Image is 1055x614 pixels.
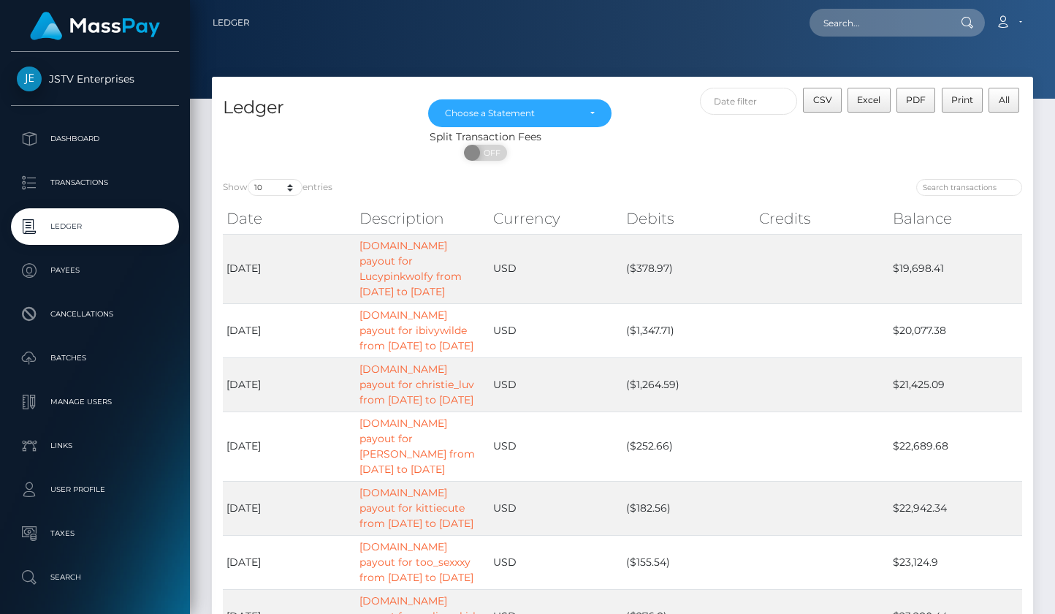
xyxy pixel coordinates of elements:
td: [DATE] [223,303,356,357]
img: MassPay Logo [30,12,160,40]
p: Cancellations [17,303,173,325]
td: ($155.54) [622,535,755,589]
th: Description [356,204,489,233]
p: Transactions [17,172,173,194]
span: PDF [906,94,926,105]
p: Payees [17,259,173,281]
button: Excel [848,88,891,113]
button: PDF [896,88,936,113]
th: Debits [622,204,755,233]
td: [DATE] [223,481,356,535]
td: ($252.66) [622,412,755,481]
td: [DATE] [223,357,356,412]
a: [DOMAIN_NAME] payout for Lucypinkwolfy from [DATE] to [DATE] [359,239,462,298]
a: Ledger [11,208,179,245]
a: Manage Users [11,384,179,420]
input: Date filter [700,88,797,115]
span: OFF [472,145,509,161]
td: [DATE] [223,412,356,481]
input: Search transactions [916,179,1022,196]
p: Manage Users [17,391,173,413]
td: USD [490,234,622,303]
td: $19,698.41 [889,234,1022,303]
td: $23,124.9 [889,535,1022,589]
td: $20,077.38 [889,303,1022,357]
span: Excel [857,94,880,105]
p: Links [17,435,173,457]
p: Ledger [17,216,173,238]
td: USD [490,303,622,357]
a: [DOMAIN_NAME] payout for too_sexxxy from [DATE] to [DATE] [359,540,473,584]
td: ($1,347.71) [622,303,755,357]
label: Show entries [223,179,332,196]
button: All [989,88,1019,113]
button: Print [942,88,983,113]
div: Split Transaction Fees [212,129,759,145]
a: Ledger [213,7,250,38]
td: $22,689.68 [889,412,1022,481]
a: Search [11,559,179,596]
th: Balance [889,204,1022,233]
button: Choose a Statement [428,99,612,127]
a: Cancellations [11,296,179,333]
a: User Profile [11,471,179,508]
select: Showentries [248,179,302,196]
a: Payees [11,252,179,289]
a: Dashboard [11,121,179,157]
a: [DOMAIN_NAME] payout for ibivywilde from [DATE] to [DATE] [359,308,473,352]
div: Choose a Statement [445,107,578,119]
p: User Profile [17,479,173,501]
th: Currency [490,204,622,233]
a: [DOMAIN_NAME] payout for [PERSON_NAME] from [DATE] to [DATE] [359,417,475,476]
td: [DATE] [223,234,356,303]
span: JSTV Enterprises [11,72,179,86]
td: $22,942.34 [889,481,1022,535]
input: Search... [810,9,947,37]
td: USD [490,535,622,589]
td: USD [490,357,622,412]
p: Dashboard [17,128,173,150]
h4: Ledger [223,95,406,121]
td: $21,425.09 [889,357,1022,412]
a: Links [11,428,179,464]
td: USD [490,412,622,481]
a: [DOMAIN_NAME] payout for christie_luv from [DATE] to [DATE] [359,363,474,406]
th: Credits [755,204,888,233]
a: Transactions [11,164,179,201]
a: Taxes [11,515,179,552]
p: Batches [17,347,173,369]
th: Date [223,204,356,233]
button: CSV [803,88,842,113]
td: ($378.97) [622,234,755,303]
a: [DOMAIN_NAME] payout for kittiecute from [DATE] to [DATE] [359,486,473,530]
td: ($1,264.59) [622,357,755,412]
td: ($182.56) [622,481,755,535]
td: USD [490,481,622,535]
p: Taxes [17,523,173,545]
p: Search [17,566,173,588]
span: Print [951,94,973,105]
a: Batches [11,340,179,376]
span: All [999,94,1010,105]
span: CSV [813,94,832,105]
td: [DATE] [223,535,356,589]
img: JSTV Enterprises [17,67,42,91]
